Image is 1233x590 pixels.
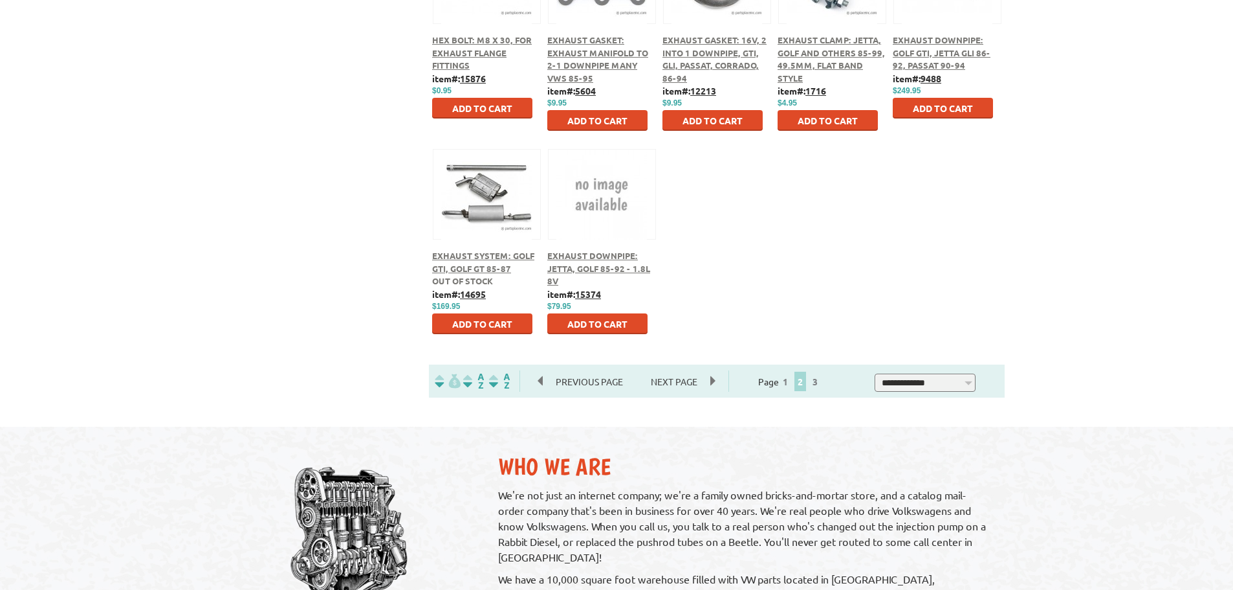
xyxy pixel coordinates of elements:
[809,376,821,387] a: 3
[460,288,486,300] u: 14695
[498,453,992,481] h2: Who We Are
[432,98,532,119] button: Add to Cart
[638,372,710,391] span: Next Page
[567,318,627,330] span: Add to Cart
[538,376,638,387] a: Previous Page
[893,86,921,95] span: $249.95
[461,374,486,389] img: Sort by Headline
[893,34,990,71] a: Exhaust Downpipe: Golf GTI, Jetta GLI 86-92, Passat 90-94
[547,34,648,84] a: Exhaust Gasket: Exhaust Manifold to 2-1 Downpipe Many VWs 85-95
[567,115,627,126] span: Add to Cart
[432,34,532,71] a: Hex Bolt: M8 x 30, For Exhaust Flange Fittings
[575,85,596,96] u: 5604
[662,98,682,108] span: $9.95
[893,73,941,84] b: item#:
[547,302,571,311] span: $79.95
[662,34,767,84] a: Exhaust Gasket: 16V, 2 into 1 downpipe, GTI, GLI, Passat, Corrado, 86-94
[432,250,534,274] a: Exhaust System: Golf GTI, Golf GT 85-87
[638,376,710,387] a: Next Page
[452,102,512,114] span: Add to Cart
[435,374,461,389] img: filterpricelow.svg
[798,115,858,126] span: Add to Cart
[547,288,601,300] b: item#:
[690,85,716,96] u: 12213
[432,73,486,84] b: item#:
[778,85,826,96] b: item#:
[728,370,852,392] div: Page
[921,73,941,84] u: 9488
[794,372,806,391] span: 2
[432,86,452,95] span: $0.95
[547,85,596,96] b: item#:
[913,102,973,114] span: Add to Cart
[682,115,743,126] span: Add to Cart
[452,318,512,330] span: Add to Cart
[486,374,512,389] img: Sort by Sales Rank
[778,110,878,131] button: Add to Cart
[662,85,716,96] b: item#:
[460,73,486,84] u: 15876
[547,98,567,108] span: $9.95
[575,288,601,300] u: 15374
[893,98,993,119] button: Add to Cart
[547,250,650,286] a: Exhaust Downpipe: Jetta, Golf 85-92 - 1.8L 8V
[778,34,885,84] a: Exhaust Clamp: Jetta, Golf and others 85-99, 49.5mm, Flat Band Style
[432,313,532,334] button: Add to Cart
[662,110,763,131] button: Add to Cart
[778,98,797,108] span: $4.95
[432,302,460,311] span: $169.95
[432,275,493,286] span: Out of stock
[432,288,486,300] b: item#:
[805,85,826,96] u: 1716
[547,313,648,334] button: Add to Cart
[547,110,648,131] button: Add to Cart
[543,372,636,391] span: Previous Page
[780,376,791,387] a: 1
[498,487,992,565] p: We're not just an internet company; we're a family owned bricks-and-mortar store, and a catalog m...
